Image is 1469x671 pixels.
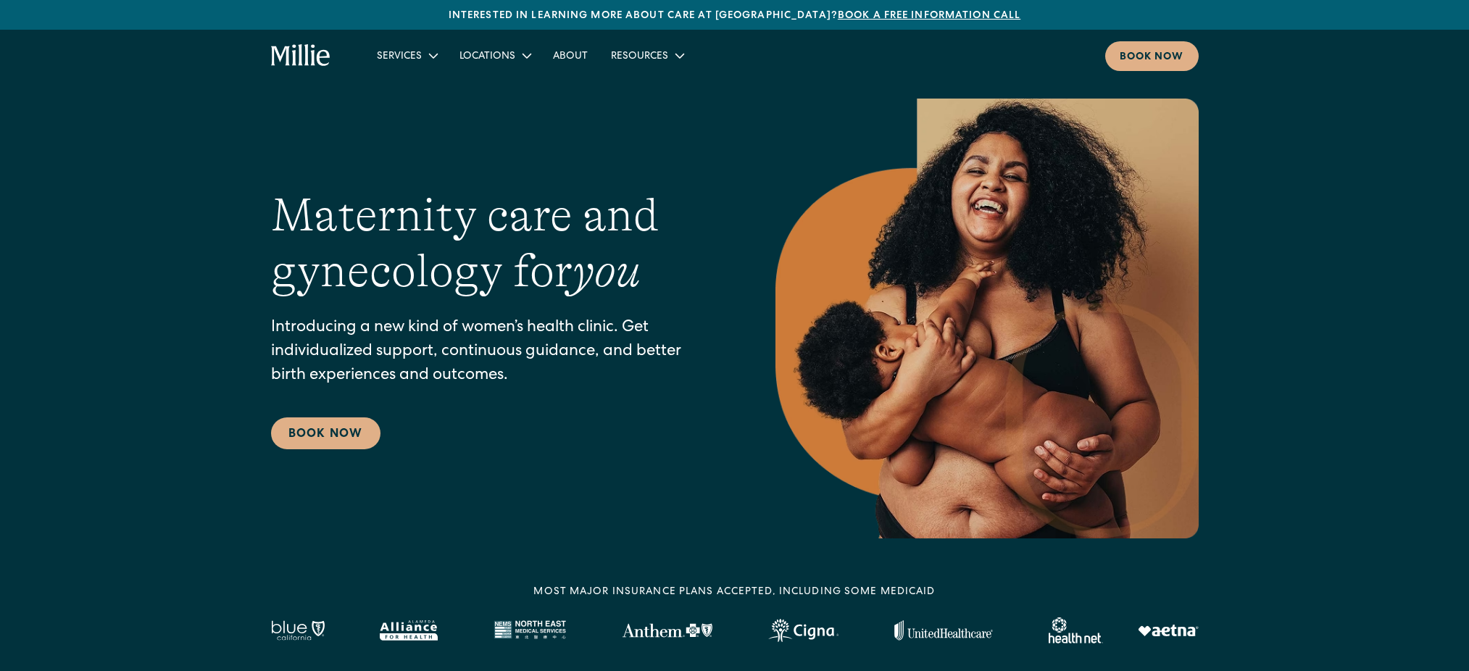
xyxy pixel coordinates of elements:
img: Blue California logo [271,620,325,641]
a: home [271,44,331,67]
h1: Maternity care and gynecology for [271,188,717,299]
div: Services [365,43,448,67]
a: About [541,43,599,67]
img: Anthem Logo [622,623,712,638]
div: Locations [448,43,541,67]
p: Introducing a new kind of women’s health clinic. Get individualized support, continuous guidance,... [271,317,717,388]
img: Healthnet logo [1049,617,1103,643]
div: Services [377,49,422,64]
a: Book now [1105,41,1199,71]
em: you [573,245,641,297]
img: Smiling mother with her baby in arms, celebrating body positivity and the nurturing bond of postp... [775,99,1199,538]
img: Alameda Alliance logo [380,620,437,641]
div: Resources [599,43,694,67]
div: Resources [611,49,668,64]
img: Aetna logo [1138,625,1199,636]
div: Locations [459,49,515,64]
a: Book Now [271,417,380,449]
img: North East Medical Services logo [494,620,566,641]
div: Book now [1120,50,1184,65]
a: Book a free information call [838,11,1020,21]
img: Cigna logo [768,619,838,642]
div: MOST MAJOR INSURANCE PLANS ACCEPTED, INCLUDING some MEDICAID [533,585,935,600]
img: United Healthcare logo [894,620,993,641]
